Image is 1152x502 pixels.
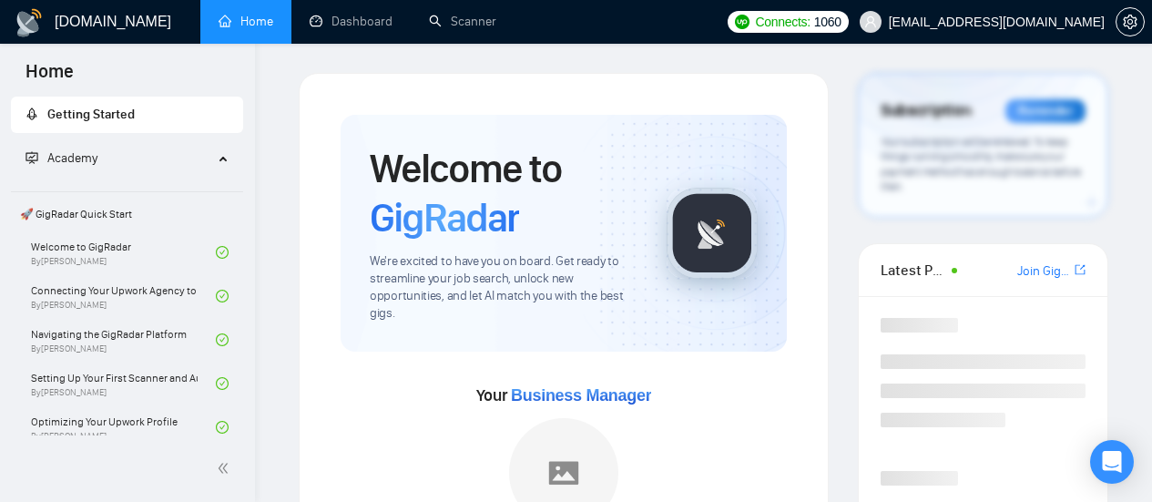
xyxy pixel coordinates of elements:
span: check-circle [216,377,229,390]
a: setting [1116,15,1145,29]
span: fund-projection-screen [25,151,38,164]
div: Reminder [1005,99,1086,123]
a: Setting Up Your First Scanner and Auto-BidderBy[PERSON_NAME] [31,364,216,404]
div: Open Intercom Messenger [1090,440,1134,484]
span: Connects: [755,12,810,32]
span: Your [476,385,652,405]
span: check-circle [216,246,229,259]
h1: Welcome to [370,144,637,242]
span: GigRadar [370,193,519,242]
span: double-left [217,459,235,477]
a: Connecting Your Upwork Agency to GigRadarBy[PERSON_NAME] [31,276,216,316]
a: searchScanner [429,14,496,29]
span: check-circle [216,290,229,302]
a: Navigating the GigRadar PlatformBy[PERSON_NAME] [31,320,216,360]
span: Latest Posts from the GigRadar Community [881,259,946,282]
span: Academy [25,150,97,166]
span: Academy [47,150,97,166]
span: export [1075,262,1086,277]
a: Optimizing Your Upwork ProfileBy[PERSON_NAME] [31,407,216,447]
span: user [864,15,877,28]
a: homeHome [219,14,273,29]
a: export [1075,261,1086,279]
button: setting [1116,7,1145,36]
span: rocket [25,108,38,120]
li: Getting Started [11,97,243,133]
span: Getting Started [47,107,135,122]
span: Subscription [881,96,971,127]
img: gigradar-logo.png [667,188,758,279]
img: upwork-logo.png [735,15,749,29]
a: dashboardDashboard [310,14,392,29]
span: We're excited to have you on board. Get ready to streamline your job search, unlock new opportuni... [370,253,637,323]
span: Business Manager [511,386,651,405]
span: check-circle [216,333,229,346]
span: check-circle [216,421,229,434]
span: 🚀 GigRadar Quick Start [13,196,241,232]
img: logo [15,8,44,37]
a: Join GigRadar Slack Community [1017,261,1071,282]
span: setting [1116,15,1144,29]
a: Welcome to GigRadarBy[PERSON_NAME] [31,232,216,272]
span: Home [11,58,88,97]
span: 1060 [814,12,841,32]
span: Your subscription will be renewed. To keep things running smoothly, make sure your payment method... [881,135,1081,194]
